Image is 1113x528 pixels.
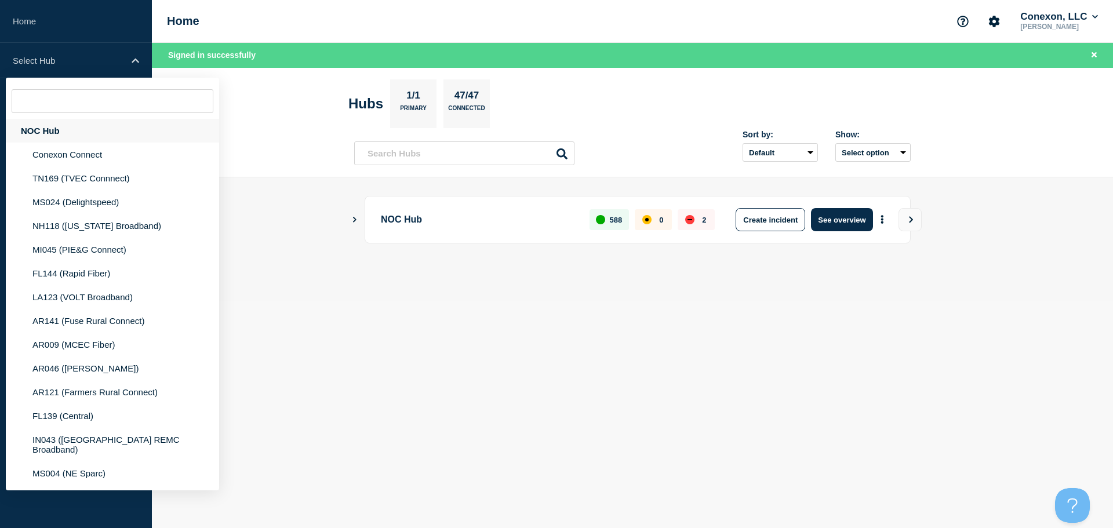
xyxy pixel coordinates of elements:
input: Search Hubs [354,141,574,165]
p: 0 [659,216,663,224]
li: FL139 (Central) [6,404,219,428]
button: See overview [811,208,872,231]
li: NH118 ([US_STATE] Broadband) [6,214,219,238]
button: View [899,208,922,231]
li: Conexon Connect [6,143,219,166]
p: 1/1 [402,90,425,105]
li: AR121 (Farmers Rural Connect) [6,380,219,404]
div: down [685,215,694,224]
p: Primary [400,105,427,117]
p: [PERSON_NAME] [1018,23,1100,31]
h1: Home [167,14,199,28]
li: AR009 (MCEC Fiber) [6,333,219,356]
button: Create incident [736,208,805,231]
li: IN043 ([GEOGRAPHIC_DATA] REMC Broadband) [6,428,219,461]
li: MS024 (Delightspeed) [6,190,219,214]
p: 2 [702,216,706,224]
div: up [596,215,605,224]
h2: Hubs [348,96,383,112]
button: Select option [835,143,911,162]
button: Conexon, LLC [1018,11,1100,23]
button: Support [951,9,975,34]
select: Sort by [743,143,818,162]
li: MI045 (PIE&G Connect) [6,238,219,261]
button: Show Connected Hubs [352,216,358,224]
li: AR141 (Fuse Rural Connect) [6,309,219,333]
div: Show: [835,130,911,139]
p: 47/47 [450,90,483,105]
div: Sort by: [743,130,818,139]
iframe: Help Scout Beacon - Open [1055,488,1090,523]
p: Connected [448,105,485,117]
p: Select Hub [13,56,124,65]
li: LA123 (VOLT Broadband) [6,285,219,309]
button: Account settings [982,9,1006,34]
li: TN169 (TVEC Connnect) [6,166,219,190]
button: Close banner [1087,49,1101,62]
div: affected [642,215,652,224]
li: MS004 (NE Sparc) [6,461,219,485]
p: NOC Hub [381,208,576,231]
span: Signed in successfully [168,50,256,60]
li: AR046 ([PERSON_NAME]) [6,356,219,380]
p: 588 [610,216,623,224]
button: More actions [875,209,890,231]
div: NOC Hub [6,119,219,143]
li: FL144 (Rapid Fiber) [6,261,219,285]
